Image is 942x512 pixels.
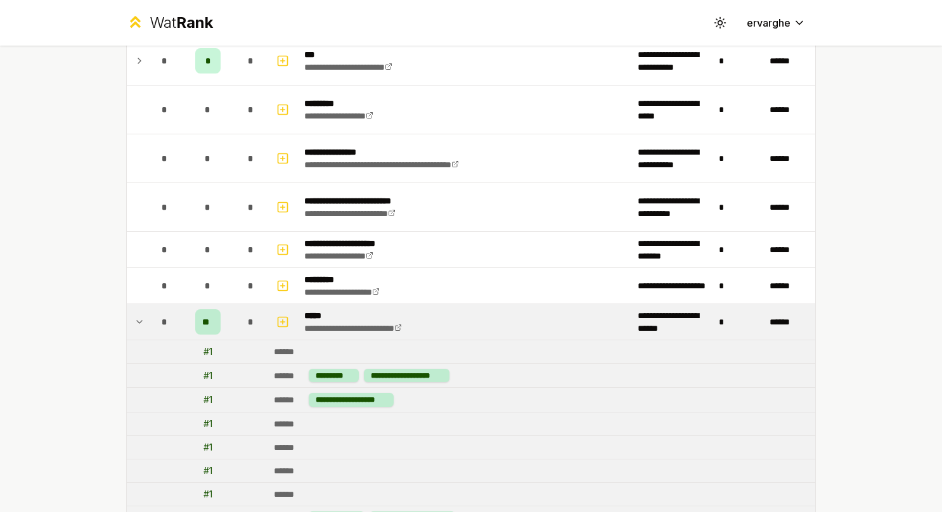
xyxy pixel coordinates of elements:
[203,369,212,382] div: # 1
[203,418,212,430] div: # 1
[747,15,790,30] span: ervarghe
[203,464,212,477] div: # 1
[176,13,213,32] span: Rank
[126,13,213,33] a: WatRank
[203,488,212,501] div: # 1
[203,345,212,358] div: # 1
[150,13,213,33] div: Wat
[203,394,212,406] div: # 1
[203,441,212,454] div: # 1
[737,11,816,34] button: ervarghe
